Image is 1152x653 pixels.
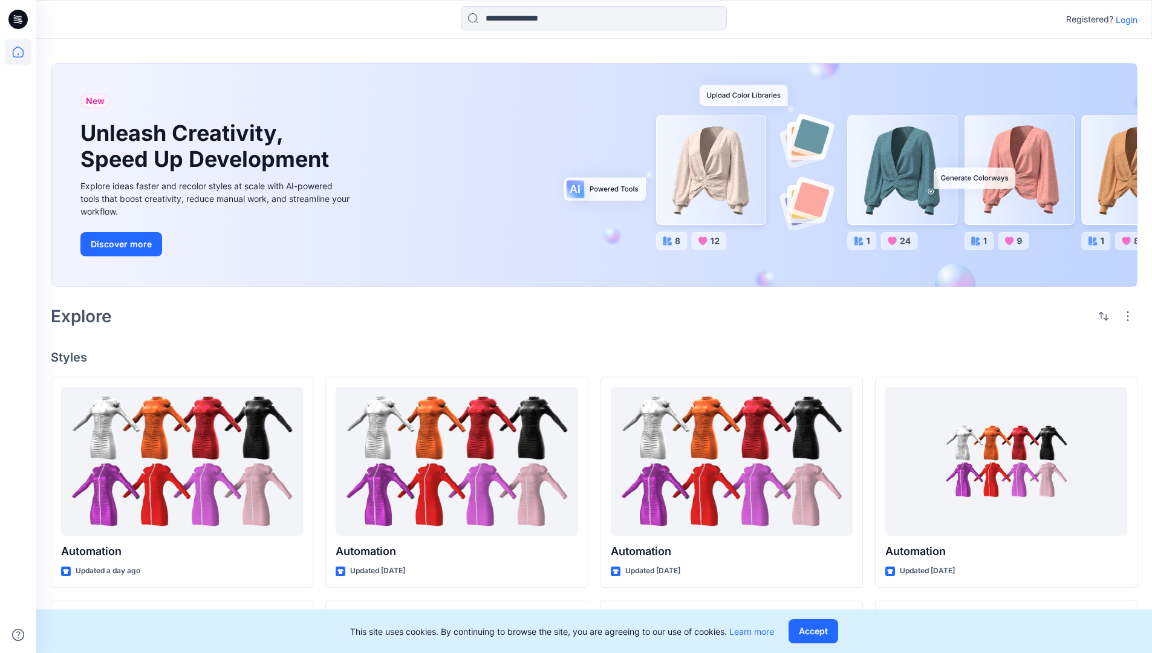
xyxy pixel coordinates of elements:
[611,543,853,560] p: Automation
[900,565,955,577] p: Updated [DATE]
[61,543,303,560] p: Automation
[86,94,105,108] span: New
[1066,12,1113,27] p: Registered?
[80,120,334,172] h1: Unleash Creativity, Speed Up Development
[80,232,353,256] a: Discover more
[76,565,140,577] p: Updated a day ago
[789,619,838,643] button: Accept
[350,565,405,577] p: Updated [DATE]
[625,565,680,577] p: Updated [DATE]
[885,543,1127,560] p: Automation
[336,543,578,560] p: Automation
[1116,13,1137,26] p: Login
[51,350,1137,365] h4: Styles
[336,387,578,536] a: Automation
[80,232,162,256] button: Discover more
[350,625,774,638] p: This site uses cookies. By continuing to browse the site, you are agreeing to our use of cookies.
[61,387,303,536] a: Automation
[611,387,853,536] a: Automation
[80,180,353,218] div: Explore ideas faster and recolor styles at scale with AI-powered tools that boost creativity, red...
[885,387,1127,536] a: Automation
[51,307,112,326] h2: Explore
[729,626,774,637] a: Learn more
